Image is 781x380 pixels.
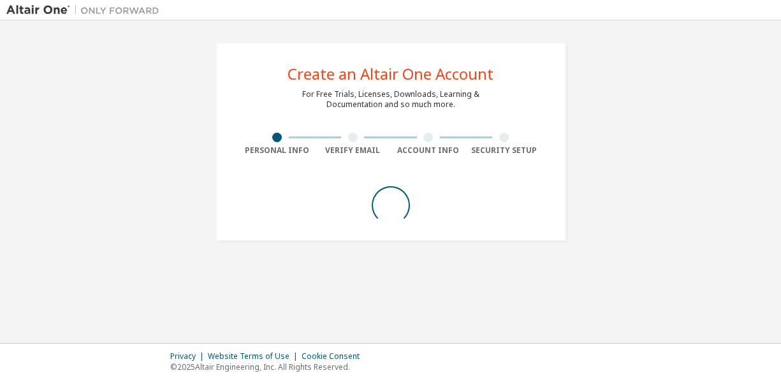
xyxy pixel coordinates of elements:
[302,351,367,362] div: Cookie Consent
[288,66,493,82] div: Create an Altair One Account
[6,4,166,17] img: Altair One
[170,362,367,372] p: © 2025 Altair Engineering, Inc. All Rights Reserved.
[302,89,479,110] div: For Free Trials, Licenses, Downloads, Learning & Documentation and so much more.
[466,145,542,156] div: Security Setup
[391,145,467,156] div: Account Info
[240,145,316,156] div: Personal Info
[170,351,208,362] div: Privacy
[315,145,391,156] div: Verify Email
[208,351,302,362] div: Website Terms of Use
